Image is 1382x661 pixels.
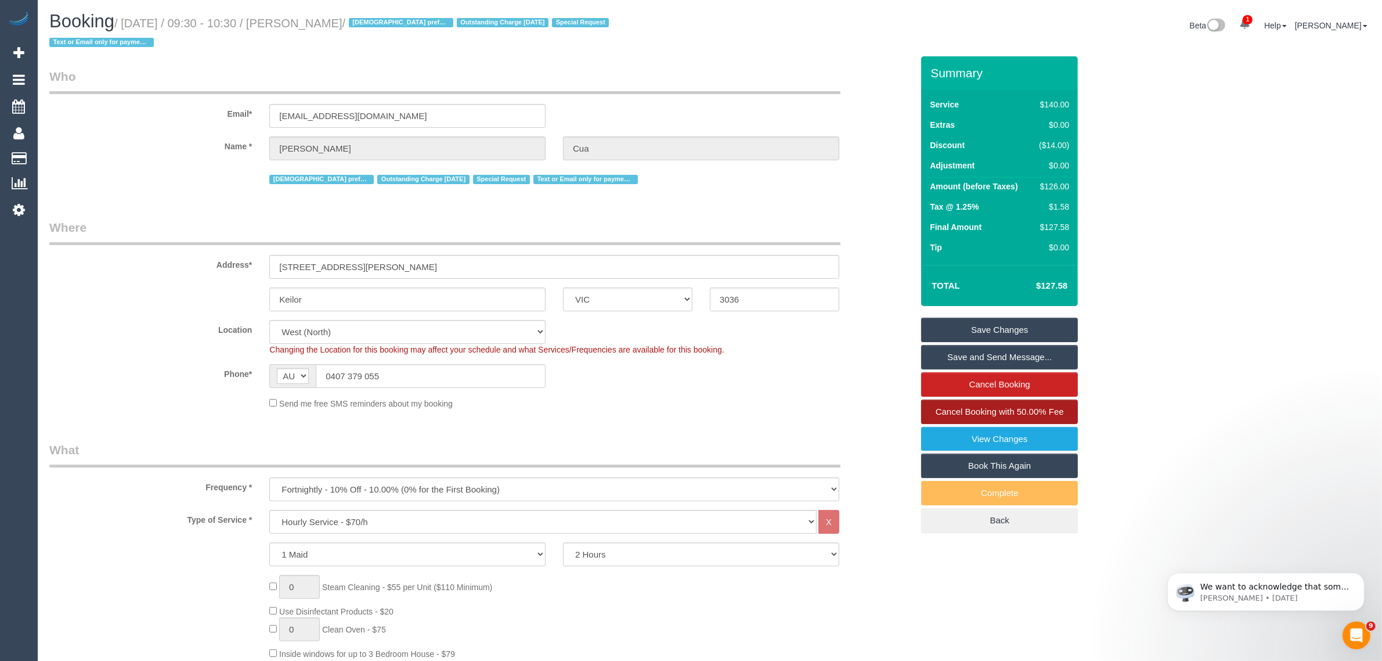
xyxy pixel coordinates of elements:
a: Cancel Booking with 50.00% Fee [921,400,1078,424]
label: Tip [930,242,942,253]
span: Outstanding Charge [DATE] [377,175,469,184]
label: Discount [930,139,965,151]
span: [DEMOGRAPHIC_DATA] preferred [269,175,374,184]
span: We want to acknowledge that some users may be experiencing lag or slower performance in our softw... [50,34,200,193]
label: Email* [41,104,261,120]
span: Special Request [473,175,530,184]
input: Last Name* [563,136,839,160]
label: Extras [930,119,955,131]
span: 1 [1243,15,1253,24]
legend: Who [49,68,840,94]
div: ($14.00) [1035,139,1070,151]
div: $0.00 [1035,160,1070,171]
label: Frequency * [41,477,261,493]
label: Tax @ 1.25% [930,201,979,213]
input: First Name* [269,136,546,160]
strong: Total [932,281,960,290]
input: Suburb* [269,288,546,311]
div: $0.00 [1035,242,1070,253]
label: Adjustment [930,160,975,171]
h4: $127.58 [1001,281,1067,291]
input: Phone* [316,364,546,388]
span: Clean Oven - $75 [322,625,386,634]
img: New interface [1206,19,1225,34]
span: 9 [1366,622,1376,631]
a: Back [921,508,1078,533]
small: / [DATE] / 09:30 - 10:30 / [PERSON_NAME] [49,17,612,49]
input: Email* [269,104,546,128]
div: $126.00 [1035,181,1070,192]
span: Cancel Booking with 50.00% Fee [936,407,1064,416]
div: $1.58 [1035,201,1070,213]
div: $127.58 [1035,221,1070,233]
label: Type of Service * [41,510,261,526]
label: Name * [41,136,261,152]
label: Phone* [41,364,261,380]
a: Cancel Booking [921,372,1078,397]
span: Text or Email only for payments -OM [49,38,154,47]
span: Steam Cleaning - $55 per Unit ($110 Minimum) [322,583,492,592]
a: Book This Again [921,454,1078,478]
label: Location [41,320,261,336]
span: Use Disinfectant Products - $20 [279,607,394,616]
span: Changing the Location for this booking may affect your schedule and what Services/Frequencies are... [269,345,724,354]
label: Final Amount [930,221,982,233]
h3: Summary [930,66,1072,80]
a: Beta [1190,21,1226,30]
span: Booking [49,11,114,31]
span: Send me free SMS reminders about my booking [279,399,453,408]
input: Post Code* [710,288,839,311]
a: Help [1264,21,1287,30]
iframe: Intercom live chat [1343,622,1370,649]
label: Address* [41,255,261,271]
a: Save and Send Message... [921,345,1078,369]
a: Save Changes [921,318,1078,342]
div: $0.00 [1035,119,1070,131]
span: Special Request [552,18,609,27]
a: 1 [1233,12,1256,37]
img: Automaid Logo [7,12,30,28]
span: Text or Email only for payments -OM [533,175,638,184]
legend: Where [49,219,840,245]
a: [PERSON_NAME] [1295,21,1367,30]
label: Service [930,99,959,110]
div: $140.00 [1035,99,1070,110]
span: Inside windows for up to 3 Bedroom House - $79 [279,649,455,659]
a: View Changes [921,427,1078,451]
span: Outstanding Charge [DATE] [457,18,549,27]
legend: What [49,441,840,468]
p: Message from Ellie, sent 5d ago [50,45,200,55]
iframe: Intercom notifications message [1150,548,1382,630]
label: Amount (before Taxes) [930,181,1017,192]
span: [DEMOGRAPHIC_DATA] preferred [349,18,453,27]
